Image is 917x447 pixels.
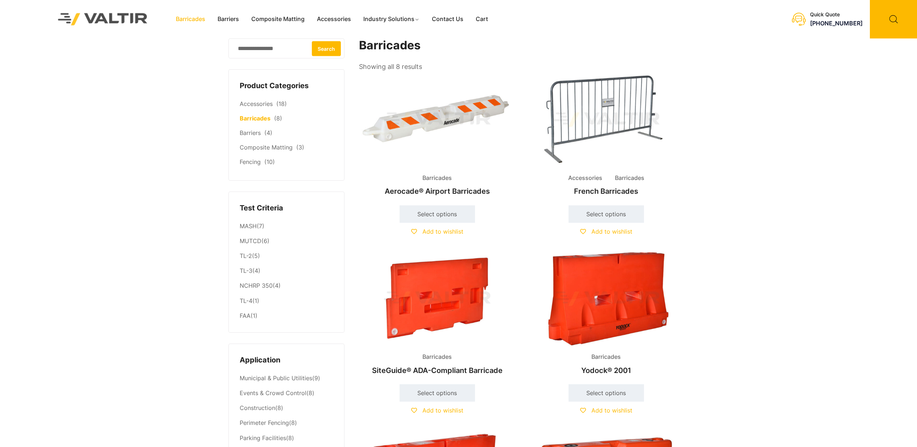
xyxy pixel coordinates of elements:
[591,407,632,414] span: Add to wishlist
[240,312,251,319] a: FAA
[240,431,333,446] li: (8)
[357,14,426,25] a: Industry Solutions
[240,267,252,274] a: TL-3
[359,252,516,378] a: BarricadesSiteGuide® ADA-Compliant Barricade
[569,205,644,223] a: Select options for “French Barricades”
[274,115,282,122] span: (8)
[411,228,463,235] a: Add to wishlist
[240,219,333,234] li: (7)
[240,389,306,397] a: Events & Crowd Control
[240,416,333,431] li: (8)
[586,352,626,362] span: Barricades
[296,144,304,151] span: (3)
[528,362,685,378] h2: Yodock® 2001
[240,144,293,151] a: Composite Matting
[240,222,257,230] a: MASH
[311,14,357,25] a: Accessories
[240,434,286,442] a: Parking Facilities
[240,249,333,264] li: (5)
[426,14,470,25] a: Contact Us
[580,407,632,414] a: Add to wishlist
[240,404,275,411] a: Construction
[170,14,211,25] a: Barricades
[264,158,275,165] span: (10)
[359,183,516,199] h2: Aerocade® Airport Barricades
[312,41,341,56] button: Search
[470,14,494,25] a: Cart
[359,61,422,73] p: Showing all 8 results
[528,183,685,199] h2: French Barricades
[610,173,650,184] span: Barricades
[580,228,632,235] a: Add to wishlist
[240,308,333,321] li: (1)
[211,14,245,25] a: Barriers
[400,384,475,402] a: Select options for “SiteGuide® ADA-Compliant Barricade”
[240,282,273,289] a: NCHRP 350
[240,374,312,382] a: Municipal & Public Utilities
[240,237,261,245] a: MUTCD
[569,384,644,402] a: Select options for “Yodock® 2001”
[240,401,333,416] li: (8)
[422,228,463,235] span: Add to wishlist
[240,279,333,294] li: (4)
[528,252,685,378] a: BarricadesYodock® 2001
[49,4,157,34] img: Valtir Rentals
[240,355,333,366] h4: Application
[417,352,457,362] span: Barricades
[422,407,463,414] span: Add to wishlist
[240,203,333,214] h4: Test Criteria
[264,129,272,136] span: (4)
[240,264,333,279] li: (4)
[240,129,261,136] a: Barriers
[245,14,311,25] a: Composite Matting
[240,115,270,122] a: Barricades
[359,73,516,199] a: BarricadesAerocade® Airport Barricades
[528,73,685,199] a: Accessories BarricadesFrench Barricades
[563,173,608,184] span: Accessories
[810,20,863,27] a: [PHONE_NUMBER]
[240,386,333,401] li: (8)
[359,362,516,378] h2: SiteGuide® ADA-Compliant Barricade
[240,294,333,308] li: (1)
[240,158,261,165] a: Fencing
[240,419,289,426] a: Perimeter Fencing
[417,173,457,184] span: Barricades
[240,81,333,91] h4: Product Categories
[400,205,475,223] a: Select options for “Aerocade® Airport Barricades”
[359,38,685,53] h1: Barricades
[810,12,863,18] div: Quick Quote
[240,297,252,304] a: TL-4
[591,228,632,235] span: Add to wishlist
[411,407,463,414] a: Add to wishlist
[240,371,333,386] li: (9)
[240,252,252,259] a: TL-2
[240,100,273,107] a: Accessories
[276,100,287,107] span: (18)
[240,234,333,249] li: (6)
